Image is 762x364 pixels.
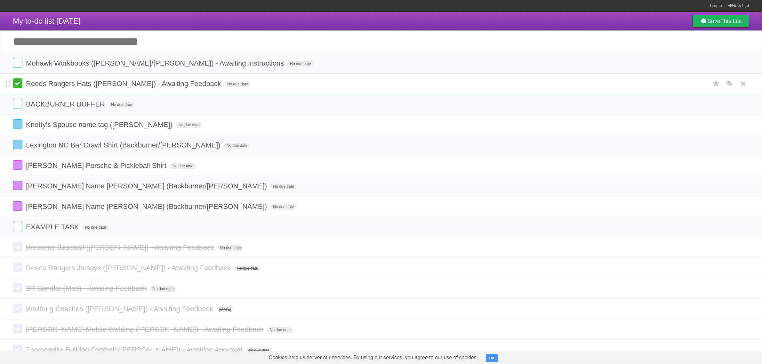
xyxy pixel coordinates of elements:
[13,283,22,293] label: Done
[26,141,222,149] span: Lexington NC Bar Crawl Shirt (Backburner/[PERSON_NAME])
[13,181,22,190] label: Done
[225,81,251,87] span: No due date
[693,15,749,28] a: SaveThis List
[720,18,742,24] b: This List
[26,264,232,272] span: Reeds Rangers Jerseys ([PERSON_NAME]) - Awaiting Feedback
[13,99,22,108] label: Done
[13,160,22,170] label: Done
[83,225,108,230] span: No due date
[13,58,22,67] label: Done
[26,284,148,292] span: DT Sandlot (Matt) - Awaiting Feedback
[26,121,174,129] span: Knotty's Spouse name tag ([PERSON_NAME])
[150,286,176,292] span: No due date
[486,354,498,362] button: OK
[26,223,80,231] span: EXAMPLE TASK
[26,202,269,210] span: [PERSON_NAME] Name [PERSON_NAME] (Backburner/[PERSON_NAME])
[13,263,22,272] label: Done
[108,102,134,107] span: No due date
[26,59,285,67] span: Mohawk Workbooks ([PERSON_NAME]/[PERSON_NAME]) - Awaiting Instructions
[13,119,22,129] label: Done
[267,327,293,333] span: No due date
[26,80,223,88] span: Reeds Rangers Hats ([PERSON_NAME]) - Awaiting Feedback
[13,78,22,88] label: Done
[224,143,250,148] span: No due date
[13,324,22,334] label: Done
[287,61,313,67] span: No due date
[26,305,214,313] span: Wallburg Coaches ([PERSON_NAME]) - Awaiting Feedback
[26,100,107,108] span: BACKBURNER BUFFER
[218,245,244,251] span: No due date
[270,204,296,210] span: No due date
[170,163,196,169] span: No due date
[13,201,22,211] label: Done
[217,306,234,312] span: [DATE]
[270,184,296,189] span: No due date
[235,265,261,271] span: No due date
[13,222,22,231] label: Done
[13,17,81,25] span: My to-do list [DATE]
[26,162,168,170] span: [PERSON_NAME] Porsche & Pickleball Shirt
[26,182,269,190] span: [PERSON_NAME] Name [PERSON_NAME] (Backburner/[PERSON_NAME])
[710,78,722,89] label: Star task
[26,243,215,251] span: Welcome Baseball ([PERSON_NAME]) - Awaiting Feedback
[13,140,22,149] label: Done
[13,344,22,354] label: Done
[26,346,244,354] span: Thomasville Bulldog Football ([PERSON_NAME]) - Awaiting Approval
[262,351,485,364] span: Cookies help us deliver our services. By using our services, you agree to our use of cookies.
[26,325,265,333] span: [PERSON_NAME] Mobile Welding ([PERSON_NAME]) - Awaiting Feedback
[13,304,22,313] label: Done
[176,122,202,128] span: No due date
[13,242,22,252] label: Done
[246,347,272,353] span: No due date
